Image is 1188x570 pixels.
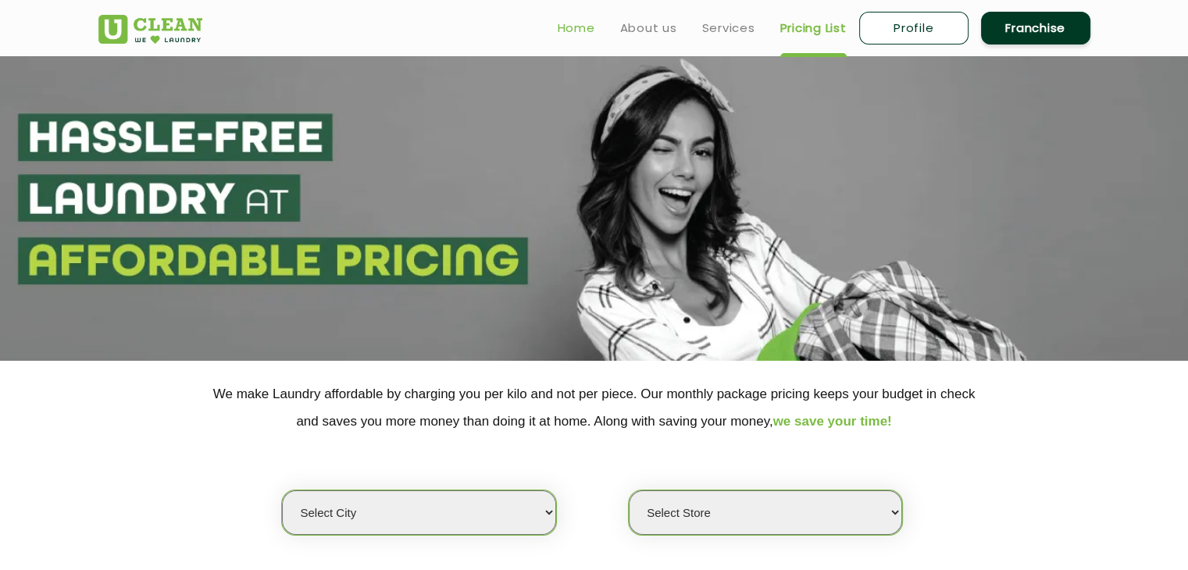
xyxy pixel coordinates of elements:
a: Profile [859,12,969,45]
a: Franchise [981,12,1090,45]
a: Services [702,19,755,37]
span: we save your time! [773,414,892,429]
a: About us [620,19,677,37]
a: Pricing List [780,19,847,37]
a: Home [558,19,595,37]
p: We make Laundry affordable by charging you per kilo and not per piece. Our monthly package pricin... [98,380,1090,435]
img: UClean Laundry and Dry Cleaning [98,15,202,44]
